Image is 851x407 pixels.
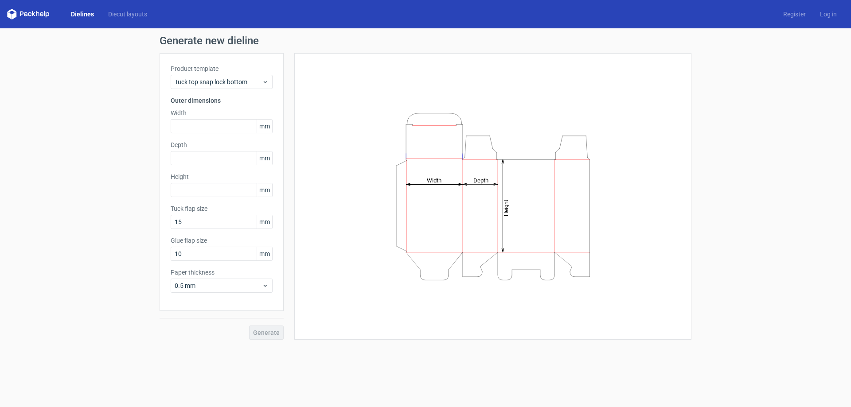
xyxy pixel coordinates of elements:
label: Height [171,172,273,181]
tspan: Depth [473,177,488,183]
h1: Generate new dieline [160,35,691,46]
span: mm [257,183,272,197]
label: Width [171,109,273,117]
span: mm [257,247,272,260]
label: Depth [171,140,273,149]
tspan: Height [503,199,509,216]
label: Tuck flap size [171,204,273,213]
label: Glue flap size [171,236,273,245]
a: Diecut layouts [101,10,154,19]
a: Dielines [64,10,101,19]
span: mm [257,120,272,133]
a: Log in [813,10,844,19]
h3: Outer dimensions [171,96,273,105]
span: mm [257,151,272,165]
label: Product template [171,64,273,73]
a: Register [776,10,813,19]
tspan: Width [427,177,441,183]
label: Paper thickness [171,268,273,277]
span: mm [257,215,272,229]
span: 0.5 mm [175,281,262,290]
span: Tuck top snap lock bottom [175,78,262,86]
